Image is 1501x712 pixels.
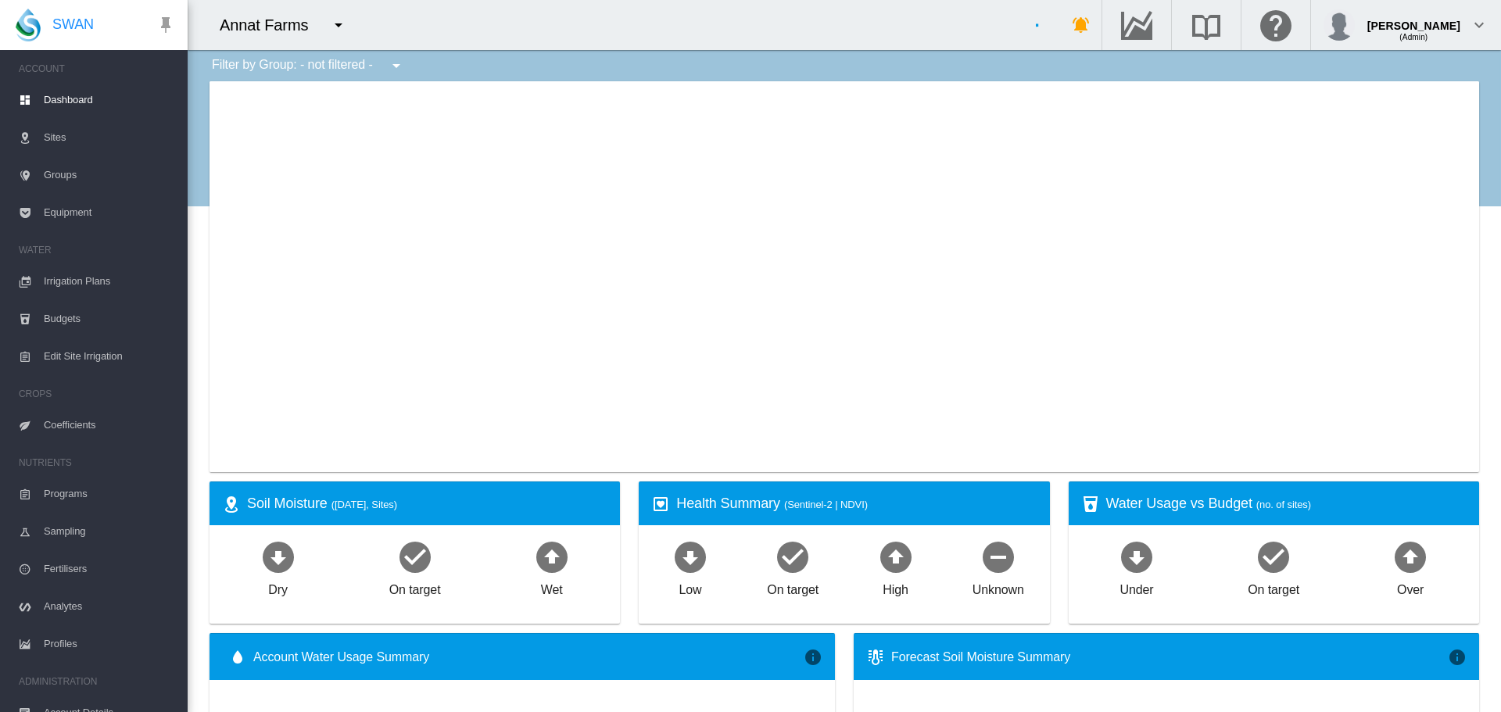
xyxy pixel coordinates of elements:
span: ([DATE], Sites) [331,499,397,510]
div: Wet [541,575,563,599]
button: icon-bell-ring [1066,9,1097,41]
md-icon: Go to the Data Hub [1118,16,1155,34]
md-icon: icon-menu-down [329,16,348,34]
div: Under [1120,575,1154,599]
md-icon: icon-thermometer-lines [866,648,885,667]
span: (no. of sites) [1256,499,1311,510]
span: Fertilisers [44,550,175,588]
md-icon: Click here for help [1257,16,1295,34]
div: [PERSON_NAME] [1367,12,1460,27]
md-icon: icon-information [1448,648,1467,667]
div: Dry [268,575,288,599]
div: Health Summary [676,494,1037,513]
span: Sampling [44,513,175,550]
div: High [883,575,908,599]
md-icon: icon-pin [156,16,175,34]
div: Low [679,575,701,599]
span: ACCOUNT [19,56,175,81]
span: Budgets [44,300,175,338]
span: Coefficients [44,406,175,444]
md-icon: icon-arrow-down-bold-circle [672,538,709,575]
span: Equipment [44,194,175,231]
img: SWAN-Landscape-Logo-Colour-drop.png [16,9,41,41]
div: Forecast Soil Moisture Summary [891,649,1448,666]
md-icon: icon-checkbox-marked-circle [1255,538,1292,575]
div: On target [1248,575,1299,599]
md-icon: icon-bell-ring [1072,16,1091,34]
span: Account Water Usage Summary [253,649,804,666]
img: profile.jpg [1324,9,1355,41]
md-icon: icon-information [804,648,822,667]
md-icon: icon-minus-circle [980,538,1017,575]
span: Analytes [44,588,175,625]
div: On target [389,575,441,599]
md-icon: icon-arrow-up-bold-circle [1392,538,1429,575]
div: On target [767,575,819,599]
span: Programs [44,475,175,513]
div: Filter by Group: - not filtered - [200,50,417,81]
span: Sites [44,119,175,156]
span: Groups [44,156,175,194]
span: WATER [19,238,175,263]
div: Water Usage vs Budget [1106,494,1467,513]
md-icon: icon-cup-water [1081,495,1100,513]
div: Over [1397,575,1424,599]
md-icon: icon-arrow-down-bold-circle [1118,538,1155,575]
md-icon: icon-heart-box-outline [651,495,670,513]
span: Profiles [44,625,175,663]
md-icon: icon-checkbox-marked-circle [774,538,811,575]
md-icon: icon-arrow-up-bold-circle [877,538,915,575]
md-icon: icon-map-marker-radius [222,495,241,513]
md-icon: icon-water [228,648,247,667]
md-icon: icon-arrow-down-bold-circle [260,538,297,575]
md-icon: Search the knowledge base [1188,16,1225,34]
span: CROPS [19,381,175,406]
span: Dashboard [44,81,175,119]
span: NUTRIENTS [19,450,175,475]
div: Annat Farms [220,14,322,36]
span: (Sentinel-2 | NDVI) [784,499,868,510]
div: Unknown [973,575,1024,599]
md-icon: icon-chevron-down [1470,16,1488,34]
button: icon-menu-down [323,9,354,41]
md-icon: icon-menu-down [387,56,406,75]
span: Irrigation Plans [44,263,175,300]
span: Edit Site Irrigation [44,338,175,375]
span: SWAN [52,15,94,34]
md-icon: icon-checkbox-marked-circle [396,538,434,575]
div: Soil Moisture [247,494,607,513]
span: ADMINISTRATION [19,669,175,694]
span: (Admin) [1399,33,1428,41]
md-icon: icon-arrow-up-bold-circle [533,538,571,575]
button: icon-menu-down [381,50,412,81]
